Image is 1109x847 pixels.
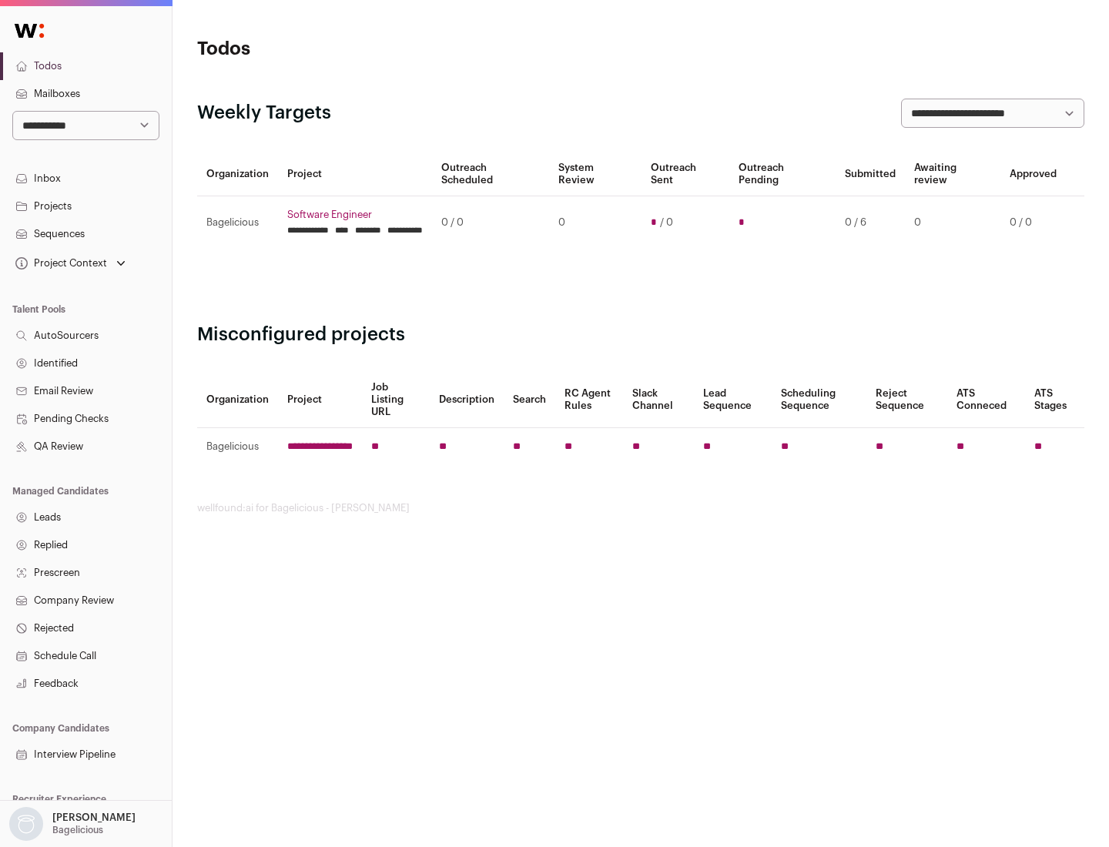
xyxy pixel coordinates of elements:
[549,152,641,196] th: System Review
[430,372,504,428] th: Description
[772,372,866,428] th: Scheduling Sequence
[1025,372,1084,428] th: ATS Stages
[197,372,278,428] th: Organization
[549,196,641,249] td: 0
[197,196,278,249] td: Bagelicious
[362,372,430,428] th: Job Listing URL
[866,372,948,428] th: Reject Sequence
[197,323,1084,347] h2: Misconfigured projects
[642,152,730,196] th: Outreach Sent
[197,37,493,62] h1: Todos
[729,152,835,196] th: Outreach Pending
[197,428,278,466] td: Bagelicious
[555,372,622,428] th: RC Agent Rules
[623,372,694,428] th: Slack Channel
[836,196,905,249] td: 0 / 6
[504,372,555,428] th: Search
[694,372,772,428] th: Lead Sequence
[12,257,107,269] div: Project Context
[287,209,423,221] a: Software Engineer
[432,152,549,196] th: Outreach Scheduled
[905,196,1000,249] td: 0
[6,15,52,46] img: Wellfound
[905,152,1000,196] th: Awaiting review
[432,196,549,249] td: 0 / 0
[278,372,362,428] th: Project
[660,216,673,229] span: / 0
[197,101,331,126] h2: Weekly Targets
[52,812,136,824] p: [PERSON_NAME]
[278,152,432,196] th: Project
[9,807,43,841] img: nopic.png
[836,152,905,196] th: Submitted
[197,152,278,196] th: Organization
[6,807,139,841] button: Open dropdown
[1000,196,1066,249] td: 0 / 0
[12,253,129,274] button: Open dropdown
[947,372,1024,428] th: ATS Conneced
[1000,152,1066,196] th: Approved
[197,502,1084,514] footer: wellfound:ai for Bagelicious - [PERSON_NAME]
[52,824,103,836] p: Bagelicious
